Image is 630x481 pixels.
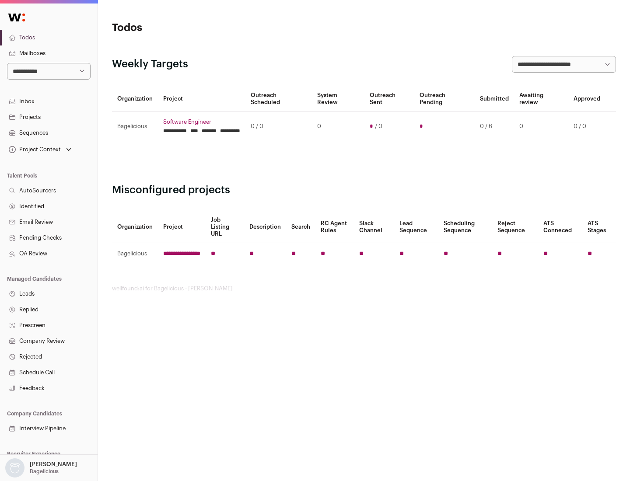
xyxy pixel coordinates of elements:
[112,57,188,71] h2: Weekly Targets
[514,87,568,112] th: Awaiting review
[475,87,514,112] th: Submitted
[475,112,514,142] td: 0 / 6
[7,146,61,153] div: Project Context
[394,211,438,243] th: Lead Sequence
[7,143,73,156] button: Open dropdown
[514,112,568,142] td: 0
[312,112,364,142] td: 0
[315,211,353,243] th: RC Agent Rules
[30,468,59,475] p: Bagelicious
[30,461,77,468] p: [PERSON_NAME]
[492,211,539,243] th: Reject Sequence
[414,87,474,112] th: Outreach Pending
[112,211,158,243] th: Organization
[375,123,382,130] span: / 0
[245,112,312,142] td: 0 / 0
[112,183,616,197] h2: Misconfigured projects
[3,9,30,26] img: Wellfound
[244,211,286,243] th: Description
[286,211,315,243] th: Search
[438,211,492,243] th: Scheduling Sequence
[158,87,245,112] th: Project
[582,211,616,243] th: ATS Stages
[364,87,415,112] th: Outreach Sent
[112,285,616,292] footer: wellfound:ai for Bagelicious - [PERSON_NAME]
[568,112,605,142] td: 0 / 0
[163,119,240,125] a: Software Engineer
[112,87,158,112] th: Organization
[312,87,364,112] th: System Review
[112,243,158,265] td: Bagelicious
[5,458,24,478] img: nopic.png
[3,458,79,478] button: Open dropdown
[538,211,582,243] th: ATS Conneced
[206,211,244,243] th: Job Listing URL
[245,87,312,112] th: Outreach Scheduled
[158,211,206,243] th: Project
[112,112,158,142] td: Bagelicious
[354,211,394,243] th: Slack Channel
[112,21,280,35] h1: Todos
[568,87,605,112] th: Approved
